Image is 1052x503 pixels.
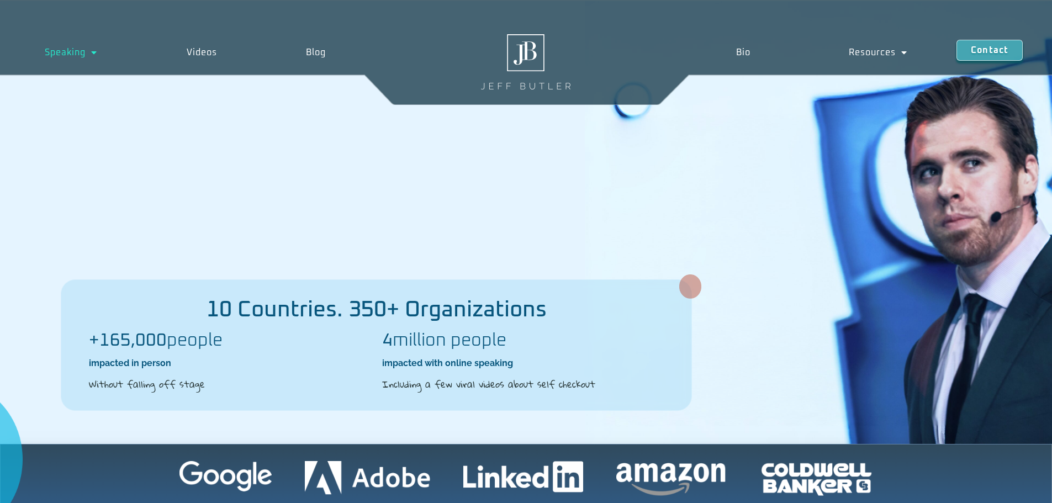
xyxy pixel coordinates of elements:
a: Blog [262,40,371,65]
h2: impacted with online speaking [382,357,664,369]
h2: people [89,332,371,350]
h2: impacted in person [89,357,371,369]
a: Resources [800,40,956,65]
h2: Including a few viral videos about self checkout [382,377,664,391]
a: Contact [956,40,1023,61]
h2: 10 Countries. 350+ Organizations [61,299,691,321]
a: Bio [686,40,799,65]
b: 4 [382,332,393,350]
span: Contact [971,46,1008,55]
h2: million people [382,332,664,350]
h2: Without falling off stage [89,377,371,391]
a: Videos [142,40,262,65]
nav: Menu [686,40,956,65]
b: +165,000 [89,332,167,350]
